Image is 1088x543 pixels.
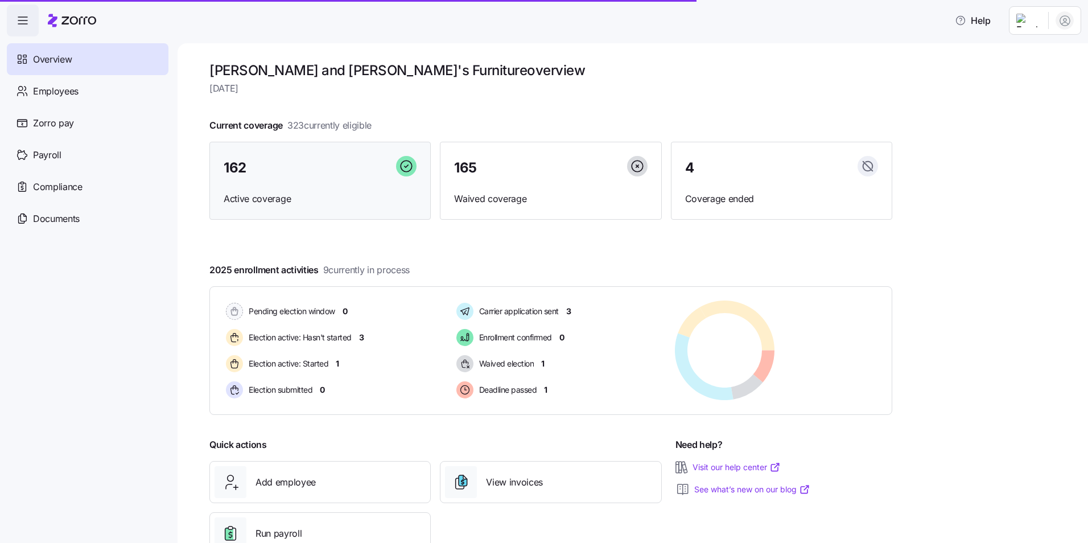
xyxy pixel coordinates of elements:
span: 3 [566,306,571,317]
a: See what’s new on our blog [694,484,810,495]
span: Zorro pay [33,116,74,130]
span: 1 [544,384,547,396]
span: Enrollment confirmed [476,332,552,343]
span: Need help? [675,438,723,452]
span: 1 [336,358,339,369]
span: Coverage ended [685,192,878,206]
span: Election active: Hasn't started [245,332,352,343]
span: View invoices [486,475,543,489]
span: Pending election window [245,306,335,317]
span: Add employee [255,475,316,489]
span: 4 [685,161,694,175]
span: Carrier application sent [476,306,559,317]
span: Waived election [476,358,534,369]
span: Payroll [33,148,61,162]
span: 162 [224,161,246,175]
span: 2025 enrollment activities [209,263,410,277]
span: 165 [454,161,477,175]
span: Election submitted [245,384,312,396]
span: [DATE] [209,81,892,96]
span: Quick actions [209,438,267,452]
span: Overview [33,52,72,67]
span: Employees [33,84,79,98]
span: Active coverage [224,192,417,206]
img: Employer logo [1016,14,1039,27]
a: Compliance [7,171,168,203]
a: Zorro pay [7,107,168,139]
span: 0 [320,384,325,396]
a: Visit our help center [693,462,781,473]
span: Waived coverage [454,192,647,206]
span: Compliance [33,180,83,194]
span: Election active: Started [245,358,328,369]
span: 0 [559,332,564,343]
span: Help [955,14,991,27]
span: 0 [343,306,348,317]
span: 3 [359,332,364,343]
span: 1 [541,358,545,369]
a: Documents [7,203,168,235]
span: 323 currently eligible [287,118,372,133]
a: Overview [7,43,168,75]
h1: [PERSON_NAME] and [PERSON_NAME]'s Furniture overview [209,61,892,79]
button: Help [946,9,1000,32]
a: Payroll [7,139,168,171]
span: Documents [33,212,80,226]
span: Current coverage [209,118,372,133]
a: Employees [7,75,168,107]
span: Run payroll [255,526,302,541]
span: Deadline passed [476,384,537,396]
span: 9 currently in process [323,263,410,277]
